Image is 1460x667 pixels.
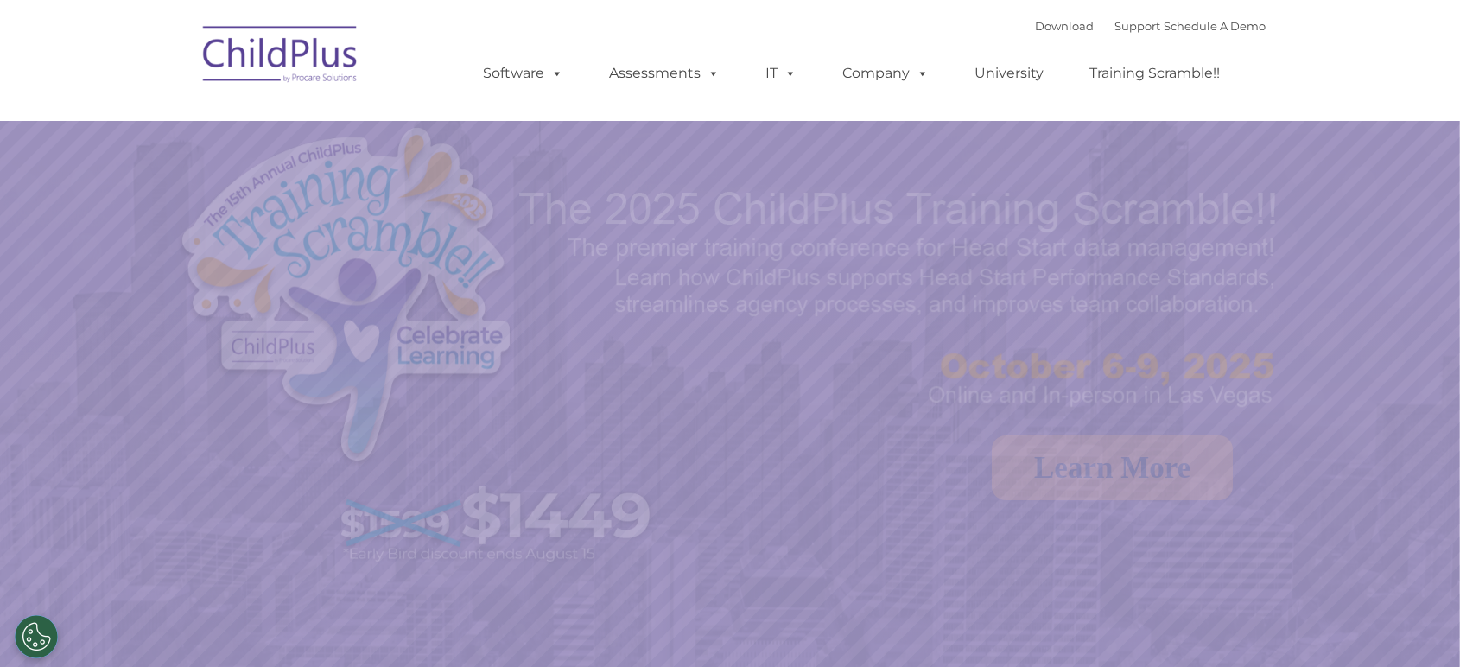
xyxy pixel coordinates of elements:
a: University [957,56,1061,91]
a: Software [466,56,581,91]
font: | [1035,19,1266,33]
a: Download [1035,19,1094,33]
a: Learn More [992,435,1233,500]
a: Training Scramble!! [1072,56,1237,91]
a: Schedule A Demo [1164,19,1266,33]
a: Support [1114,19,1160,33]
button: Cookies Settings [15,615,58,658]
a: Company [825,56,946,91]
img: ChildPlus by Procare Solutions [194,14,367,100]
a: IT [748,56,814,91]
a: Assessments [592,56,737,91]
